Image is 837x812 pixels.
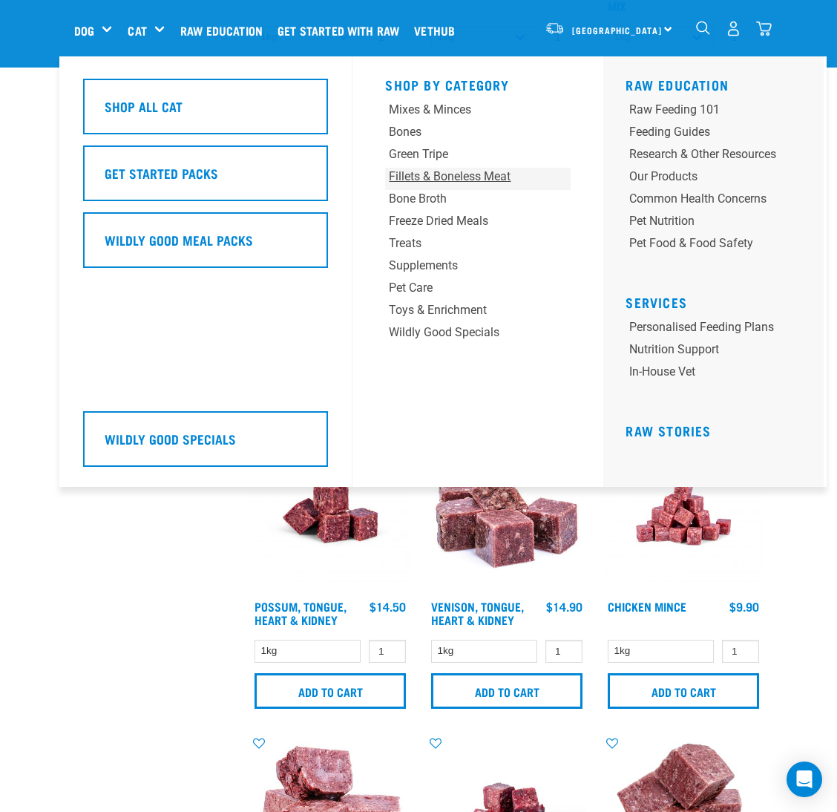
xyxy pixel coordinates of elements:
[626,235,812,257] a: Pet Food & Food Safety
[105,230,253,249] h5: Wildly Good Meal Packs
[431,673,582,709] input: Add to cart
[385,212,571,235] a: Freeze Dried Meals
[696,21,710,35] img: home-icon-1@2x.png
[608,673,759,709] input: Add to cart
[389,257,535,275] div: Supplements
[385,123,571,145] a: Bones
[626,318,812,341] a: Personalised Feeding Plans
[626,81,729,88] a: Raw Education
[385,101,571,123] a: Mixes & Minces
[608,603,686,609] a: Chicken Mince
[629,168,776,186] div: Our Products
[369,640,406,663] input: 1
[389,301,535,319] div: Toys & Enrichment
[385,190,571,212] a: Bone Broth
[626,295,812,307] h5: Services
[389,145,535,163] div: Green Tripe
[629,235,776,252] div: Pet Food & Food Safety
[251,433,410,592] img: Possum Tongue Heart Kidney 1682
[389,168,535,186] div: Fillets & Boneless Meat
[83,212,328,279] a: Wildly Good Meal Packs
[626,427,711,434] a: Raw Stories
[389,123,535,141] div: Bones
[255,603,347,623] a: Possum, Tongue, Heart & Kidney
[389,190,535,208] div: Bone Broth
[274,1,410,60] a: Get started with Raw
[105,96,183,116] h5: Shop All Cat
[105,429,236,448] h5: Wildly Good Specials
[389,324,535,341] div: Wildly Good Specials
[385,77,571,89] h5: Shop By Category
[389,101,535,119] div: Mixes & Minces
[626,363,812,385] a: In-house vet
[385,235,571,257] a: Treats
[626,212,812,235] a: Pet Nutrition
[389,235,535,252] div: Treats
[255,673,406,709] input: Add to cart
[385,279,571,301] a: Pet Care
[74,22,94,39] a: Dog
[385,301,571,324] a: Toys & Enrichment
[385,324,571,346] a: Wildly Good Specials
[626,101,812,123] a: Raw Feeding 101
[629,145,776,163] div: Research & Other Resources
[105,163,218,183] h5: Get Started Packs
[604,433,763,592] img: Chicken M Ince 1613
[427,433,586,592] img: Pile Of Cubed Venison Tongue Mix For Pets
[726,21,741,36] img: user.png
[83,79,328,145] a: Shop All Cat
[626,123,812,145] a: Feeding Guides
[756,21,772,36] img: home-icon@2x.png
[177,1,274,60] a: Raw Education
[626,145,812,168] a: Research & Other Resources
[629,123,776,141] div: Feeding Guides
[370,600,406,613] div: $14.50
[787,762,822,797] div: Open Intercom Messenger
[729,600,759,613] div: $9.90
[385,168,571,190] a: Fillets & Boneless Meat
[545,640,582,663] input: 1
[626,190,812,212] a: Common Health Concerns
[626,341,812,363] a: Nutrition Support
[545,22,565,35] img: van-moving.png
[83,145,328,212] a: Get Started Packs
[385,257,571,279] a: Supplements
[629,212,776,230] div: Pet Nutrition
[629,190,776,208] div: Common Health Concerns
[626,168,812,190] a: Our Products
[722,640,759,663] input: 1
[389,212,535,230] div: Freeze Dried Meals
[629,101,776,119] div: Raw Feeding 101
[572,27,662,33] span: [GEOGRAPHIC_DATA]
[83,411,328,478] a: Wildly Good Specials
[546,600,582,613] div: $14.90
[128,22,146,39] a: Cat
[431,603,524,623] a: Venison, Tongue, Heart & Kidney
[410,1,466,60] a: Vethub
[389,279,535,297] div: Pet Care
[385,145,571,168] a: Green Tripe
